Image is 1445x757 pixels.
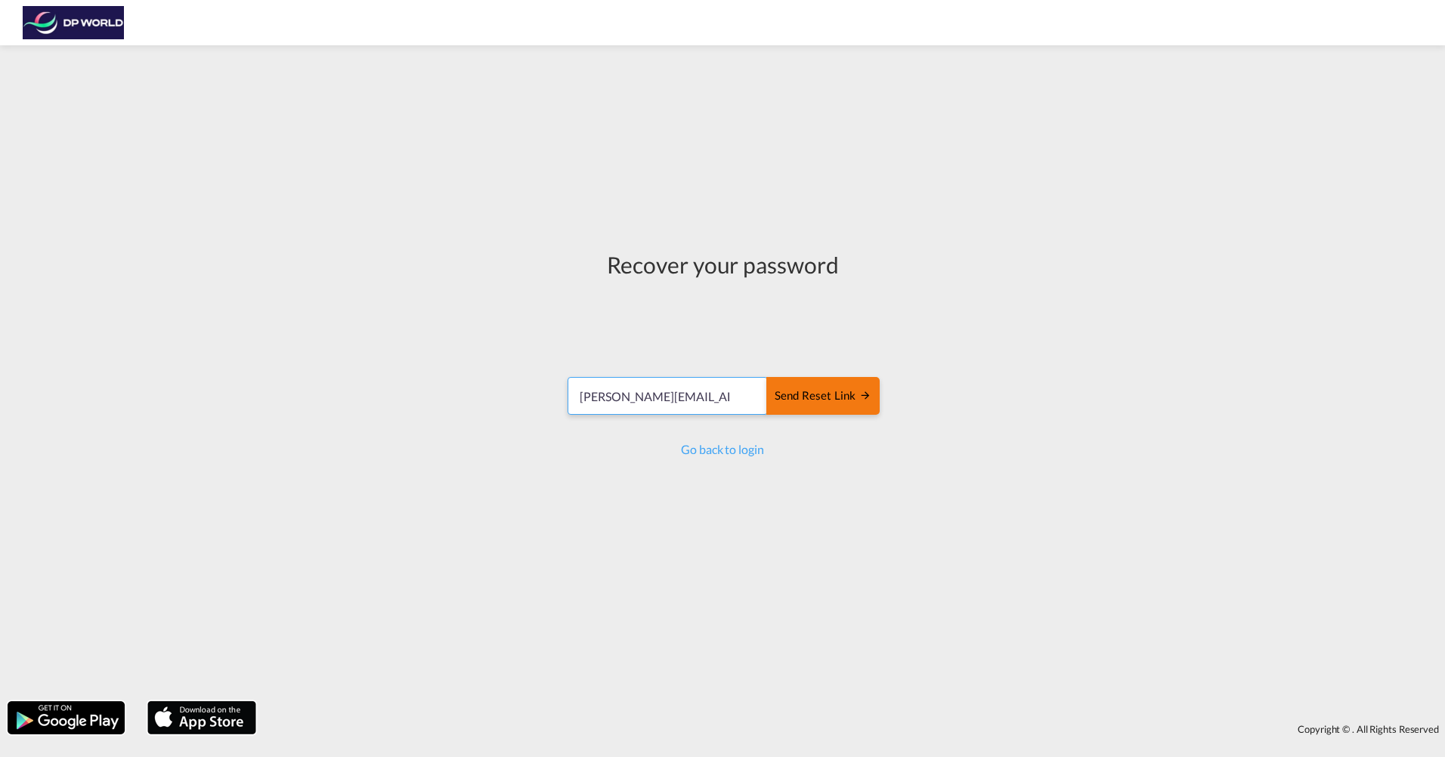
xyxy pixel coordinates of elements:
md-icon: icon-arrow-right [859,389,871,401]
iframe: reCAPTCHA [608,295,837,354]
img: c08ca190194411f088ed0f3ba295208c.png [23,6,125,40]
img: apple.png [146,700,258,736]
div: Recover your password [565,249,880,280]
button: SEND RESET LINK [766,377,880,415]
a: Go back to login [681,442,763,456]
img: google.png [6,700,126,736]
div: Send reset link [775,388,871,405]
input: Email [568,377,768,415]
div: Copyright © . All Rights Reserved [264,716,1445,742]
